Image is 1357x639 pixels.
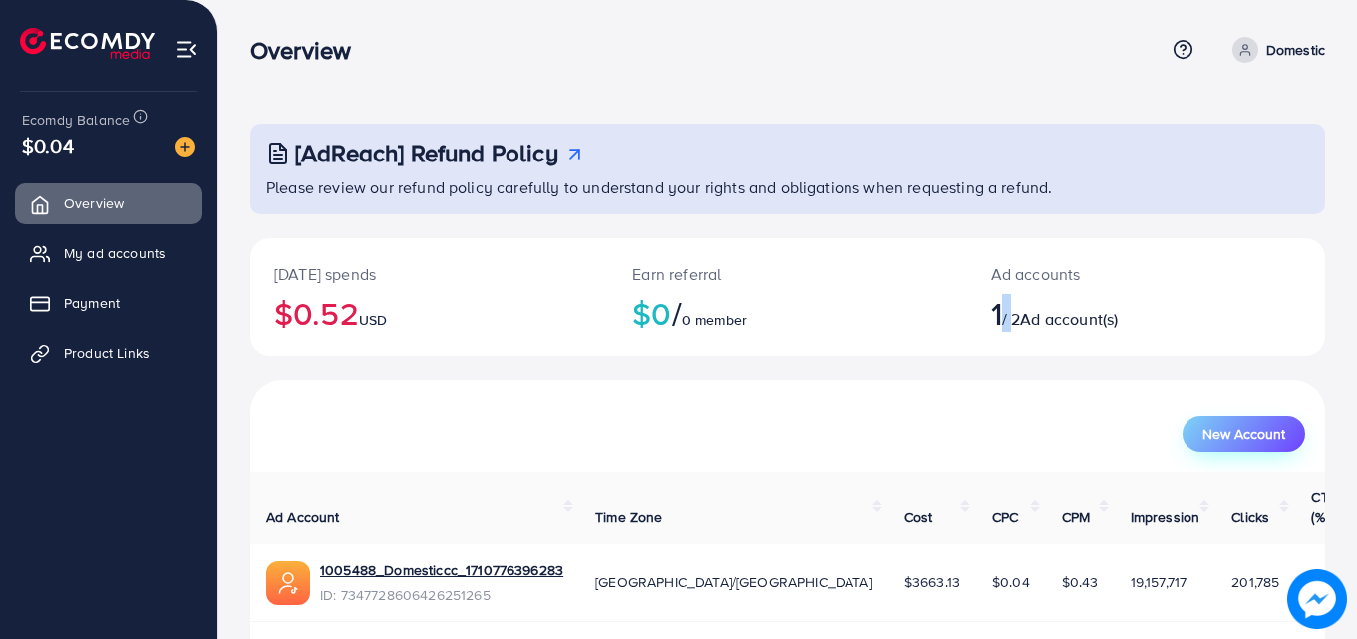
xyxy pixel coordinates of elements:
span: Time Zone [595,507,662,527]
p: Ad accounts [991,262,1212,286]
a: Domestic [1224,37,1325,63]
button: New Account [1183,416,1305,452]
span: CPM [1062,507,1090,527]
span: $0.04 [992,572,1030,592]
span: CPC [992,507,1018,527]
img: ic-ads-acc.e4c84228.svg [266,561,310,605]
span: My ad accounts [64,243,166,263]
img: menu [175,38,198,61]
a: My ad accounts [15,233,202,273]
p: [DATE] spends [274,262,584,286]
span: [GEOGRAPHIC_DATA]/[GEOGRAPHIC_DATA] [595,572,872,592]
a: Payment [15,283,202,323]
span: ID: 7347728606426251265 [320,585,563,605]
span: Impression [1131,507,1200,527]
span: Overview [64,193,124,213]
span: 0 member [682,310,747,330]
img: image [1287,569,1347,629]
a: Overview [15,183,202,223]
h3: Overview [250,36,367,65]
a: 1005488_Domesticcc_1710776396283 [320,560,563,580]
h3: [AdReach] Refund Policy [295,139,558,167]
span: Product Links [64,343,150,363]
h2: $0 [632,294,942,332]
span: 19,157,717 [1131,572,1187,592]
span: Clicks [1231,507,1269,527]
span: 201,785 [1231,572,1279,592]
span: 1 [991,290,1002,336]
span: $0.43 [1062,572,1099,592]
span: $3663.13 [904,572,960,592]
h2: / 2 [991,294,1212,332]
p: Domestic [1266,38,1325,62]
span: New Account [1202,427,1285,441]
span: Payment [64,293,120,313]
span: USD [359,310,387,330]
span: Ecomdy Balance [22,110,130,130]
h2: $0.52 [274,294,584,332]
span: / [672,290,682,336]
span: Ad account(s) [1020,308,1118,330]
p: Earn referral [632,262,942,286]
span: $0.04 [22,131,74,160]
span: Ad Account [266,507,340,527]
a: Product Links [15,333,202,373]
p: Please review our refund policy carefully to understand your rights and obligations when requesti... [266,175,1313,199]
img: logo [20,28,155,59]
img: image [175,137,195,157]
span: Cost [904,507,933,527]
span: CTR (%) [1311,487,1337,527]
